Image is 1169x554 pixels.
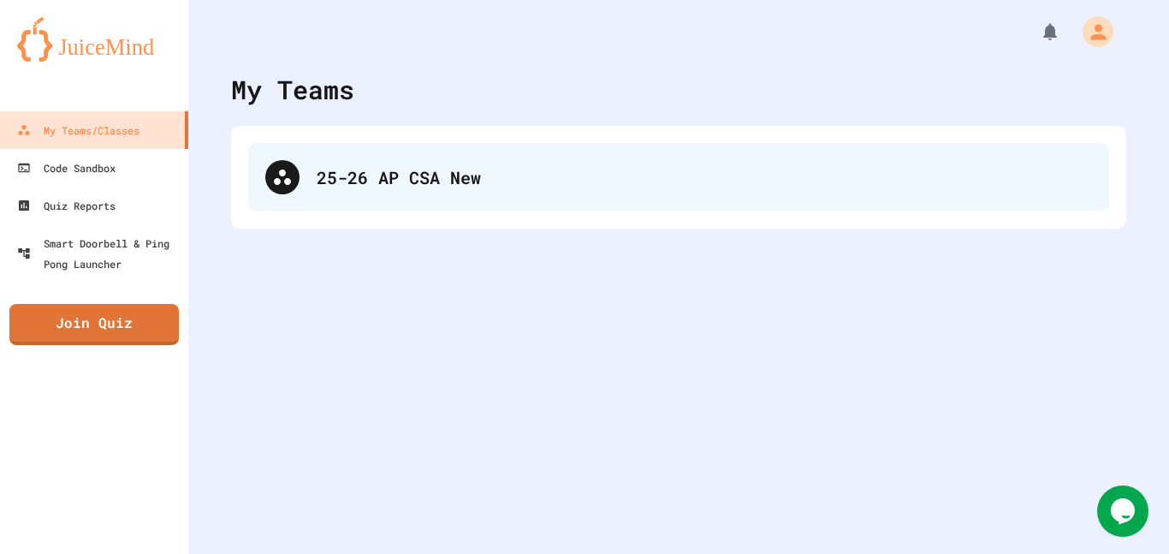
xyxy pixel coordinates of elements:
iframe: chat widget [1097,485,1152,537]
div: My Teams/Classes [17,120,139,140]
div: 25-26 AP CSA New [317,164,1092,190]
div: Smart Doorbell & Ping Pong Launcher [17,233,181,274]
div: Code Sandbox [17,158,116,178]
div: My Notifications [1008,17,1065,46]
div: My Account [1065,12,1118,51]
a: Join Quiz [9,304,179,345]
div: Quiz Reports [17,195,116,216]
div: My Teams [231,70,354,109]
div: 25-26 AP CSA New [248,143,1109,211]
img: logo-orange.svg [17,17,171,62]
